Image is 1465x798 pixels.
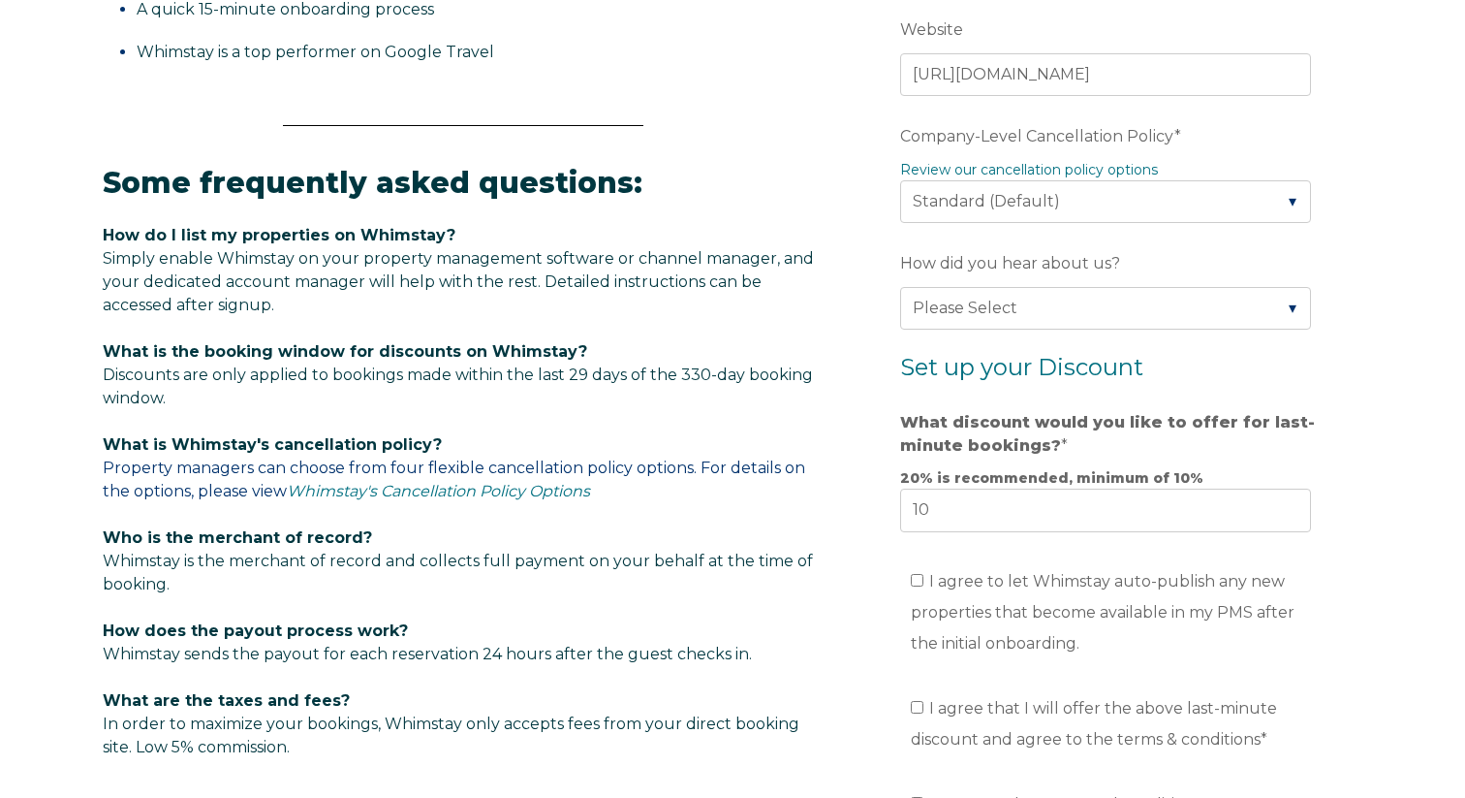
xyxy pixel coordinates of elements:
span: Whimstay sends the payout for each reservation 24 hours after the guest checks in. [103,645,752,663]
span: Company-Level Cancellation Policy [900,121,1174,151]
strong: What discount would you like to offer for last-minute bookings? [900,413,1315,455]
span: Website [900,15,963,45]
span: Who is the merchant of record? [103,528,372,547]
strong: 20% is recommended, minimum of 10% [900,469,1203,487]
a: Review our cancellation policy options [900,161,1158,178]
input: I agree that I will offer the above last-minute discount and agree to the terms & conditions* [911,701,923,714]
p: Property managers can choose from four flexible cancellation policy options. For details on the o... [103,433,824,503]
span: What is Whimstay's cancellation policy? [103,435,442,454]
span: Simply enable Whimstay on your property management software or channel manager, and your dedicate... [103,249,814,314]
span: Set up your Discount [900,353,1143,381]
span: What are the taxes and fees? [103,691,350,710]
a: Whimstay's Cancellation Policy Options [287,482,590,500]
span: How do I list my properties on Whimstay? [103,226,455,244]
span: Discounts are only applied to bookings made within the last 29 days of the 330-day booking window. [103,366,813,407]
span: I agree that I will offer the above last-minute discount and agree to the terms & conditions [911,699,1277,749]
span: How did you hear about us? [900,248,1120,278]
span: Whimstay is a top performer on Google Travel [137,43,494,61]
span: Some frequently asked questions: [103,165,642,201]
span: In order to maximize your bookings, Whimstay only accepts fees from your direct booking site. Low... [103,691,799,756]
input: I agree to let Whimstay auto-publish any new properties that become available in my PMS after the... [911,574,923,587]
span: Whimstay is the merchant of record and collects full payment on your behalf at the time of booking. [103,552,813,593]
span: What is the booking window for discounts on Whimstay? [103,342,587,361]
span: How does the payout process work? [103,622,408,640]
span: I agree to let Whimstay auto-publish any new properties that become available in my PMS after the... [911,572,1294,653]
